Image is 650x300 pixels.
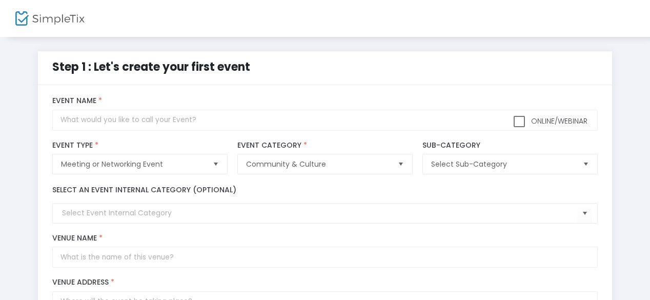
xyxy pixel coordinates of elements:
button: Select [578,203,592,224]
button: Select [394,154,408,174]
input: Select Event Internal Category [62,208,577,218]
input: What is the name of this venue? [52,247,597,268]
label: Event Type [52,141,227,150]
label: Event Name [52,96,597,106]
label: Sub-Category [422,141,597,150]
button: Select [579,154,593,174]
label: Event Category [237,141,412,150]
span: Step 1 : Let's create your first event [52,59,250,75]
span: Online/Webinar [529,116,587,126]
span: Select Sub-Category [431,159,574,169]
label: Venue Name [52,234,597,243]
span: Community & Culture [246,159,389,169]
input: What would you like to call your Event? [52,110,597,131]
label: Venue Address [52,278,597,287]
label: Select an event internal category (optional) [52,185,236,195]
span: Meeting or Networking Event [61,159,204,169]
button: Select [209,154,223,174]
